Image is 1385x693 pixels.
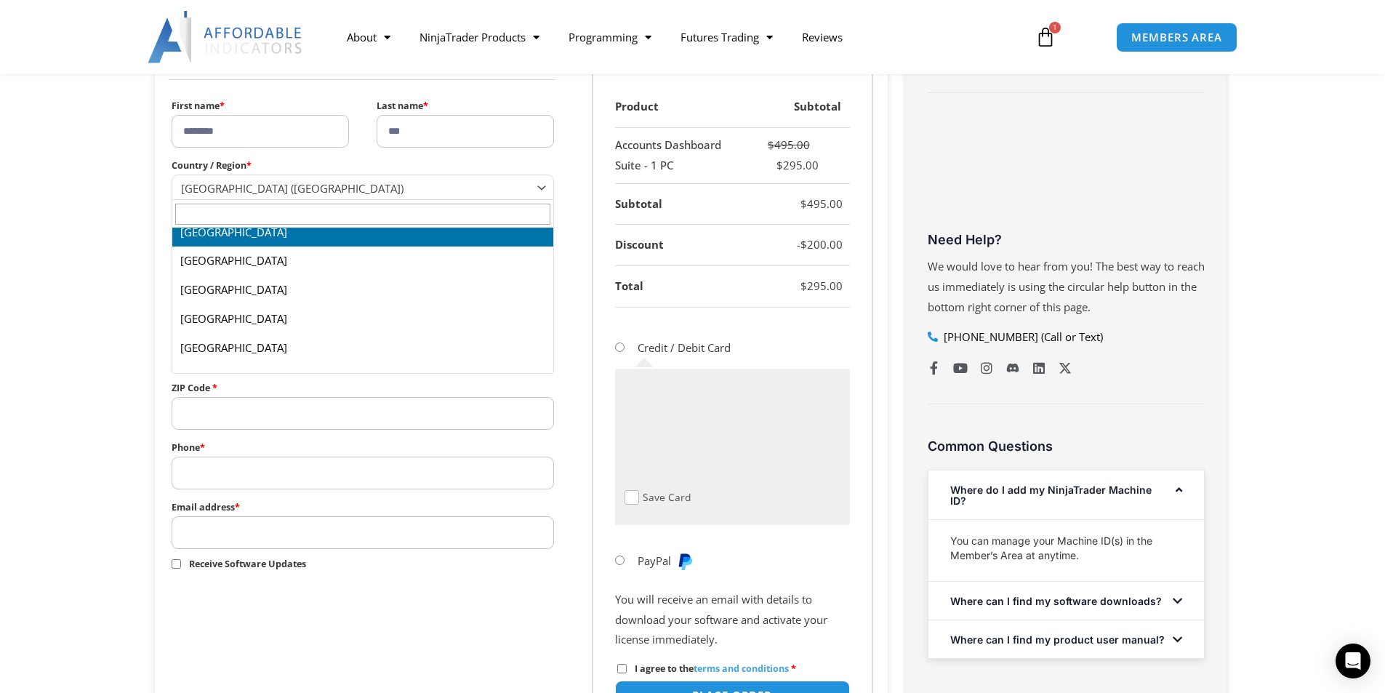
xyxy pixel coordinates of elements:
[797,237,800,252] span: -
[928,470,1204,519] div: Where do I add my NinjaTrader Machine ID?
[377,97,554,115] label: Last name
[694,662,789,675] a: terms and conditions
[172,438,555,457] label: Phone
[643,490,691,505] label: Save Card
[787,20,857,54] a: Reviews
[800,279,807,293] span: $
[1116,23,1237,52] a: MEMBERS AREA
[800,196,843,211] bdi: 495.00
[950,534,1182,563] p: You can manage your Machine ID(s) in the Member’s Area at anytime.
[928,259,1205,314] span: We would love to hear from you! The best way to reach us immediately is using the circular help b...
[768,137,774,152] span: $
[928,231,1205,248] h3: Need Help?
[776,158,819,172] bdi: 295.00
[1336,644,1370,678] div: Open Intercom Messenger
[635,662,789,675] span: I agree to the
[615,225,742,266] th: Discount
[950,484,1152,507] a: Where do I add my NinjaTrader Machine ID?
[1131,32,1222,43] span: MEMBERS AREA
[928,582,1204,620] div: Where can I find my software downloads?
[940,327,1103,348] span: [PHONE_NUMBER] (Call or Text)
[172,175,555,201] span: Country / Region
[666,20,787,54] a: Futures Trading
[638,340,731,355] label: Credit / Debit Card
[332,20,405,54] a: About
[615,590,850,651] p: You will receive an email with details to download your software and activate your license immedi...
[950,595,1162,607] a: Where can I find my software downloads?
[617,664,627,673] input: I agree to theterms and conditions *
[800,237,807,252] span: $
[638,553,694,568] label: PayPal
[189,558,306,570] span: Receive Software Updates
[615,87,742,128] th: Product
[800,237,843,252] bdi: 200.00
[615,279,643,293] strong: Total
[791,662,796,675] abbr: required
[172,218,554,247] li: [GEOGRAPHIC_DATA]
[332,20,1019,54] nav: Menu
[928,438,1205,454] h3: Common Questions
[554,20,666,54] a: Programming
[768,137,810,152] bdi: 495.00
[928,620,1204,658] div: Where can I find my product user manual?
[172,276,554,305] li: [GEOGRAPHIC_DATA]
[172,498,555,516] label: Email address
[172,379,555,397] label: ZIP Code
[615,128,742,184] td: Accounts Dashboard Suite - 1 PC
[405,20,554,54] a: NinjaTrader Products
[776,158,783,172] span: $
[172,305,554,334] li: [GEOGRAPHIC_DATA]
[172,97,349,115] label: First name
[172,156,555,175] label: Country / Region
[1013,16,1077,58] a: 1
[148,11,304,63] img: LogoAI | Affordable Indicators – NinjaTrader
[928,119,1205,228] iframe: Customer reviews powered by Trustpilot
[172,247,554,276] li: [GEOGRAPHIC_DATA]
[615,196,662,211] strong: Subtotal
[172,559,181,569] input: Receive Software Updates
[676,553,694,570] img: PayPal
[181,181,532,196] span: United States (US)
[742,87,849,128] th: Subtotal
[172,334,554,363] li: [GEOGRAPHIC_DATA]
[928,519,1204,581] div: Where do I add my NinjaTrader Machine ID?
[800,279,843,293] bdi: 295.00
[172,363,554,392] li: Suriname
[622,376,837,486] iframe: Secure payment input frame
[950,633,1165,646] a: Where can I find my product user manual?
[1049,22,1061,33] span: 1
[800,196,807,211] span: $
